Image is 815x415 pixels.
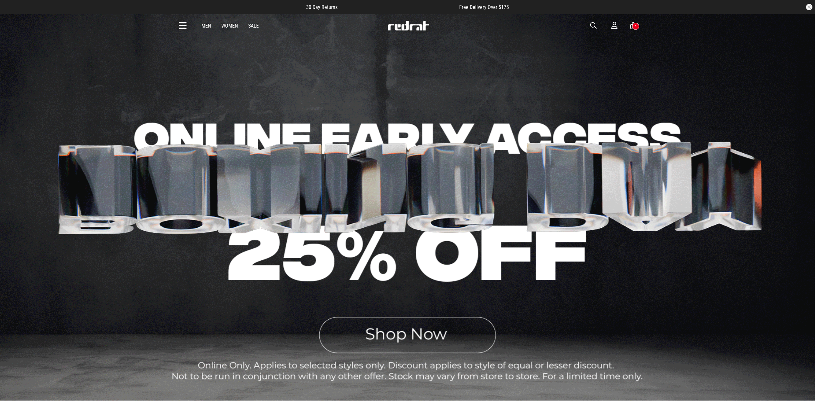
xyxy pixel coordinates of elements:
img: Redrat logo [387,21,429,30]
span: Free Delivery Over $175 [459,4,509,10]
a: 4 [630,22,636,29]
a: Sale [248,23,259,29]
a: Men [201,23,211,29]
span: 30 Day Returns [306,4,338,10]
a: Women [221,23,238,29]
iframe: Customer reviews powered by Trustpilot [350,4,446,10]
div: 4 [635,24,637,29]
